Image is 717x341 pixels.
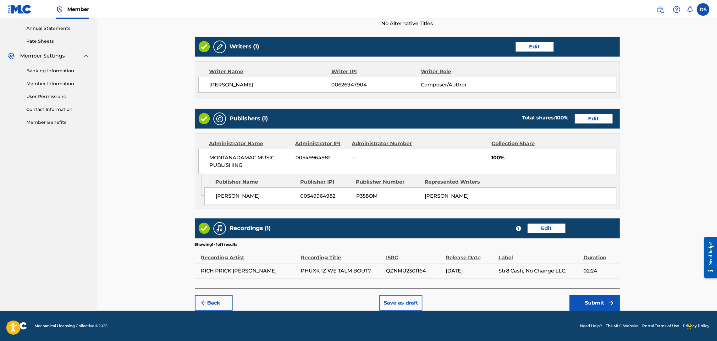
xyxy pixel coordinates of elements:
[607,299,615,307] img: f7272a7cc735f4ea7f67.svg
[300,178,351,186] div: Publisher IPI
[583,247,616,261] div: Duration
[195,295,233,311] button: Back
[686,311,717,341] iframe: Chat Widget
[301,247,383,261] div: Recording Title
[210,81,332,89] span: [PERSON_NAME]
[421,81,502,89] span: Composer/Author
[606,323,638,329] a: The MLC Website
[492,140,553,147] div: Collection Share
[642,323,679,329] a: Portal Terms of Use
[331,81,421,89] span: 00626947904
[492,154,616,162] span: 100%
[301,267,383,275] span: PHUXK IZ WE TALM BOUT?
[35,323,108,329] span: Mechanical Licensing Collective © 2025
[82,52,90,60] img: expand
[446,267,495,275] span: [DATE]
[670,3,683,16] div: Help
[425,193,469,199] span: [PERSON_NAME]
[210,154,291,169] span: MONTANADAMAC MUSIC PUBLISHING
[687,6,693,13] div: Notifications
[352,154,417,162] span: --
[386,267,443,275] span: QZNMU2501164
[522,114,569,122] div: Total shares:
[8,52,15,60] img: Member Settings
[516,226,521,231] span: ?
[26,106,90,113] a: Contact Information
[425,178,489,186] div: Represented Writers
[8,5,32,14] img: MLC Logo
[583,267,616,275] span: 02:24
[199,223,210,234] img: Valid
[216,115,223,123] img: Publishers
[216,192,296,200] span: [PERSON_NAME]
[699,232,717,283] iframe: Resource Center
[386,247,443,261] div: ISRC
[26,25,90,32] a: Annual Statements
[295,140,347,147] div: Administrator IPI
[356,192,420,200] span: P358QM
[654,3,667,16] a: Public Search
[421,68,502,75] div: Writer Role
[230,225,271,232] h5: Recordings (1)
[215,178,295,186] div: Publisher Name
[199,113,210,124] img: Valid
[673,6,681,13] img: help
[528,224,565,233] button: Edit
[201,247,298,261] div: Recording Artist
[356,178,420,186] div: Publisher Number
[8,322,27,330] img: logo
[575,114,613,124] button: Edit
[657,6,664,13] img: search
[20,52,65,60] span: Member Settings
[26,119,90,126] a: Member Benefits
[230,115,268,122] h5: Publishers (1)
[230,43,259,50] h5: Writers (1)
[209,68,332,75] div: Writer Name
[580,323,602,329] a: Need Help?
[26,93,90,100] a: User Permissions
[26,80,90,87] a: Member Information
[295,154,347,162] span: 00549964982
[516,42,554,52] button: Edit
[331,68,421,75] div: Writer IPI
[352,140,417,147] div: Administrator Number
[379,295,422,311] button: Save as draft
[216,225,223,232] img: Recordings
[683,323,709,329] a: Privacy Policy
[555,115,569,121] span: 100 %
[67,6,89,13] span: Member
[216,43,223,51] img: Writers
[697,3,709,16] div: User Menu
[446,247,495,261] div: Release Date
[195,242,238,247] p: Showing 1 - 1 of 1 results
[26,68,90,74] a: Banking Information
[301,192,351,200] span: 00549964982
[26,38,90,45] a: Rate Sheets
[201,267,298,275] span: RICH PRICK [PERSON_NAME]
[195,20,620,27] span: No Alternative Titles
[499,247,580,261] div: Label
[499,267,580,275] span: Str8 Cash, No Change LLC.
[687,317,691,336] div: Drag
[199,41,210,52] img: Valid
[570,295,620,311] button: Submit
[200,299,207,307] img: 7ee5dd4eb1f8a8e3ef2f.svg
[209,140,291,147] div: Administrator Name
[56,6,63,13] img: Top Rightsholder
